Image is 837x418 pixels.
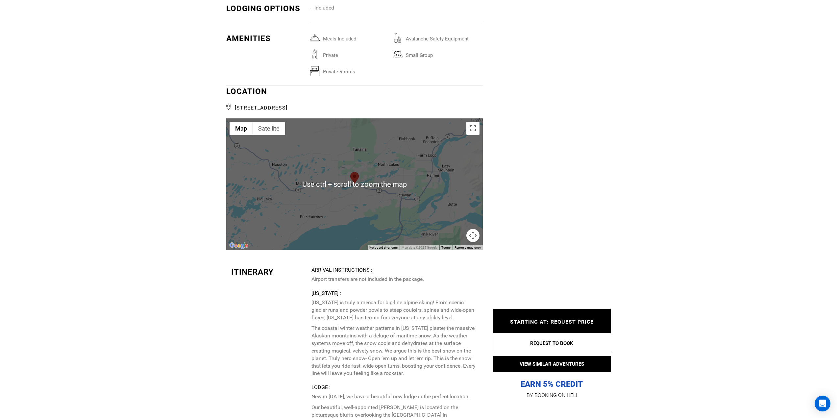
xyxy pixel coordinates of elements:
[815,396,830,411] div: Open Intercom Messenger
[402,246,437,249] span: Map data ©2025 Google
[510,319,594,325] span: STARTING AT: REQUEST PRICE
[493,391,611,400] p: BY BOOKING ON HELI
[320,49,393,58] span: Private
[230,122,253,135] button: Show street map
[311,276,478,283] p: Airport transfers are not included in the package.
[253,122,285,135] button: Show satellite imagery
[393,49,403,59] img: smallgroup.svg
[228,241,250,250] a: Open this area in Google Maps (opens a new window)
[310,33,320,43] img: mealsincluded.svg
[226,33,305,44] div: Amenities
[455,246,481,249] a: Report a map error
[310,66,320,76] img: privaterooms.svg
[226,86,483,112] div: LOCATION
[310,49,320,59] img: private.svg
[466,122,480,135] button: Toggle fullscreen view
[228,241,250,250] img: Google
[310,3,393,13] li: Included
[369,245,398,250] button: Keyboard shortcuts
[320,66,393,74] span: Private Rooms
[311,299,478,322] p: [US_STATE] is truly a mecca for big-line alpine skiing! From scenic glacier runs and powder bowls...
[226,102,483,112] span: [STREET_ADDRESS]
[320,33,393,41] span: Meals included
[466,229,480,242] button: Map camera controls
[403,49,476,58] span: small group
[226,3,305,14] div: Lodging options
[311,384,478,391] div: Lodge :
[311,393,478,401] p: New in [DATE], we have a beautiful new lodge in the perfect location.
[493,313,611,389] p: EARN 5% CREDIT
[393,33,403,43] img: avalanchesafetyequipment.svg
[403,33,476,41] span: avalanche safety equipment
[231,266,307,278] div: Itinerary
[493,335,611,351] button: REQUEST TO BOOK
[311,290,478,297] div: [US_STATE] :
[311,325,478,377] p: The coastal winter weather patterns in [US_STATE] plaster the massive Alaskan mountains with a de...
[311,266,478,274] div: Arrival Instructions :
[493,356,611,372] button: VIEW SIMILAR ADVENTURES
[441,246,451,249] a: Terms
